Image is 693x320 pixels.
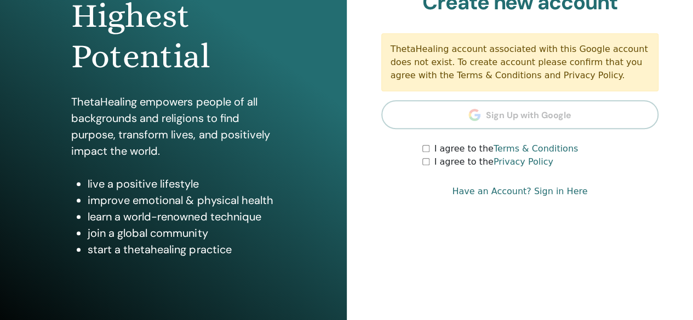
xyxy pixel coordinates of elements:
[434,142,578,155] label: I agree to the
[88,225,275,241] li: join a global community
[88,241,275,258] li: start a thetahealing practice
[88,176,275,192] li: live a positive lifestyle
[381,33,659,91] div: ThetaHealing account associated with this Google account does not exist. To create account please...
[494,143,578,154] a: Terms & Conditions
[71,94,275,159] p: ThetaHealing empowers people of all backgrounds and religions to find purpose, transform lives, a...
[434,155,553,168] label: I agree to the
[452,185,587,198] a: Have an Account? Sign in Here
[88,208,275,225] li: learn a world-renowned technique
[494,156,553,167] a: Privacy Policy
[88,192,275,208] li: improve emotional & physical health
